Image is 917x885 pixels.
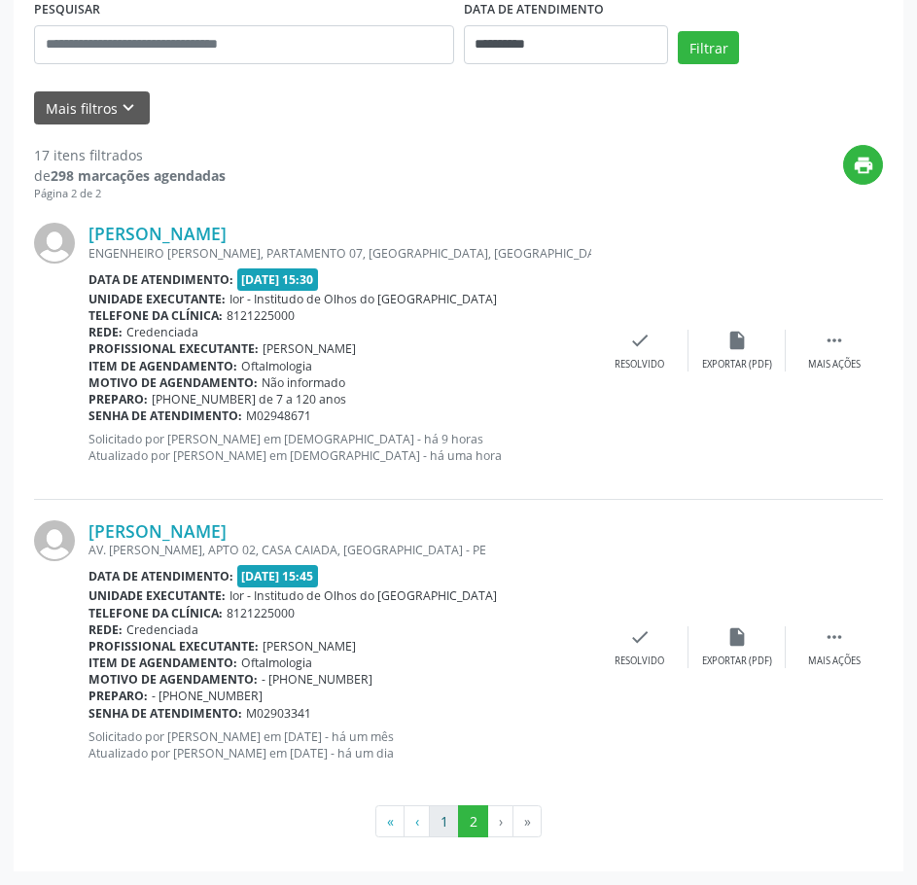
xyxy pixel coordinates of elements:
button: Go to page 2 [458,805,488,838]
i: check [629,626,651,648]
span: Ior - Institudo de Olhos do [GEOGRAPHIC_DATA] [229,587,497,604]
button: Go to first page [375,805,405,838]
span: - [PHONE_NUMBER] [262,671,372,688]
span: Credenciada [126,324,198,340]
div: de [34,165,226,186]
i: insert_drive_file [726,626,748,648]
strong: 298 marcações agendadas [51,166,226,185]
div: Resolvido [615,655,664,668]
b: Unidade executante: [88,291,226,307]
b: Data de atendimento: [88,271,233,288]
i: check [629,330,651,351]
span: 8121225000 [227,307,295,324]
b: Telefone da clínica: [88,605,223,621]
p: Solicitado por [PERSON_NAME] em [DATE] - há um mês Atualizado por [PERSON_NAME] em [DATE] - há um... [88,728,591,761]
span: [PHONE_NUMBER] de 7 a 120 anos [152,391,346,407]
span: Credenciada [126,621,198,638]
div: AV. [PERSON_NAME], APTO 02, CASA CAIADA, [GEOGRAPHIC_DATA] - PE [88,542,591,558]
b: Preparo: [88,391,148,407]
span: [DATE] 15:30 [237,268,319,291]
b: Motivo de agendamento: [88,671,258,688]
b: Profissional executante: [88,638,259,655]
span: 8121225000 [227,605,295,621]
span: Não informado [262,374,345,391]
div: Exportar (PDF) [702,655,772,668]
div: 17 itens filtrados [34,145,226,165]
i: insert_drive_file [726,330,748,351]
a: [PERSON_NAME] [88,520,227,542]
span: [PERSON_NAME] [263,638,356,655]
button: Go to page 1 [429,805,459,838]
img: img [34,520,75,561]
p: Solicitado por [PERSON_NAME] em [DEMOGRAPHIC_DATA] - há 9 horas Atualizado por [PERSON_NAME] em [... [88,431,591,464]
b: Unidade executante: [88,587,226,604]
b: Motivo de agendamento: [88,374,258,391]
div: Página 2 de 2 [34,186,226,202]
span: M02903341 [246,705,311,722]
i:  [824,626,845,648]
button: Go to previous page [404,805,430,838]
img: img [34,223,75,264]
b: Preparo: [88,688,148,704]
b: Rede: [88,621,123,638]
b: Telefone da clínica: [88,307,223,324]
i: keyboard_arrow_down [118,97,139,119]
button: Filtrar [678,31,739,64]
span: [PERSON_NAME] [263,340,356,357]
div: Exportar (PDF) [702,358,772,372]
b: Senha de atendimento: [88,705,242,722]
div: Mais ações [808,655,861,668]
span: Oftalmologia [241,655,312,671]
b: Item de agendamento: [88,358,237,374]
div: Mais ações [808,358,861,372]
a: [PERSON_NAME] [88,223,227,244]
button: print [843,145,883,185]
span: [DATE] 15:45 [237,565,319,587]
span: Ior - Institudo de Olhos do [GEOGRAPHIC_DATA] [229,291,497,307]
b: Data de atendimento: [88,568,233,584]
span: - [PHONE_NUMBER] [152,688,263,704]
i: print [853,155,874,176]
span: M02948671 [246,407,311,424]
div: Resolvido [615,358,664,372]
div: ENGENHEIRO [PERSON_NAME], PARTAMENTO 07, [GEOGRAPHIC_DATA], [GEOGRAPHIC_DATA] - [GEOGRAPHIC_DATA] [88,245,591,262]
span: Oftalmologia [241,358,312,374]
i:  [824,330,845,351]
b: Rede: [88,324,123,340]
ul: Pagination [34,805,883,838]
button: Mais filtroskeyboard_arrow_down [34,91,150,125]
b: Item de agendamento: [88,655,237,671]
b: Senha de atendimento: [88,407,242,424]
b: Profissional executante: [88,340,259,357]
